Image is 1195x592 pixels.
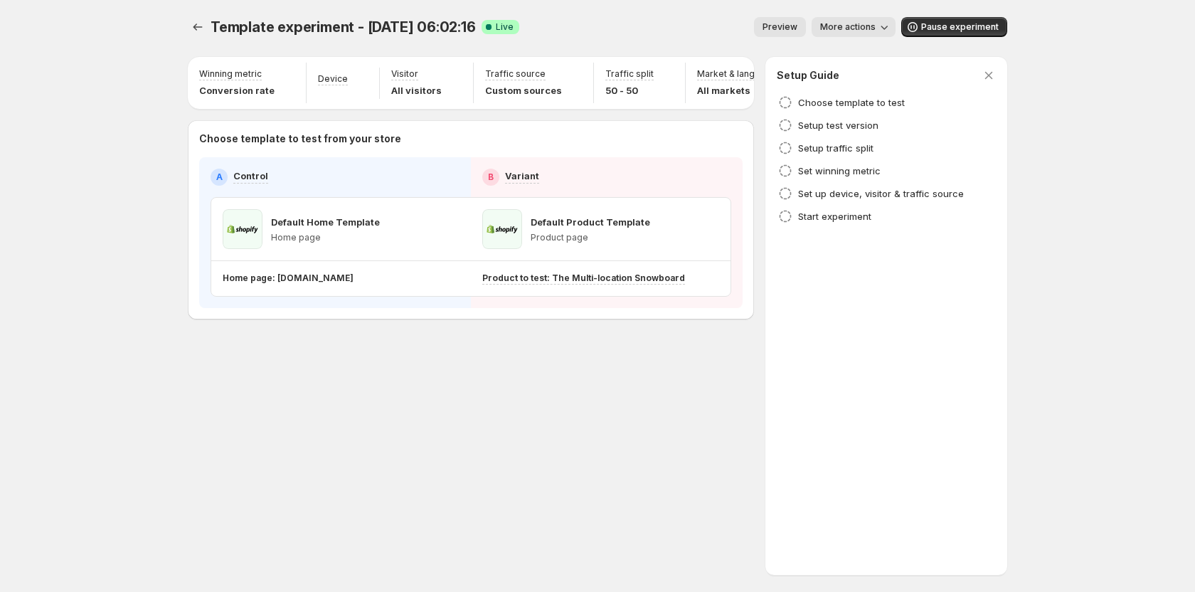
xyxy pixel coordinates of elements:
p: Visitor [391,68,418,80]
p: Market & language [697,68,776,80]
button: Pause experiment [901,17,1007,37]
h2: A [216,171,223,183]
p: Traffic split [605,68,654,80]
span: Template experiment - [DATE] 06:02:16 [211,18,476,36]
button: Experiments [188,17,208,37]
p: Traffic source [485,68,546,80]
p: Conversion rate [199,83,275,97]
span: Live [496,21,514,33]
h2: B [488,171,494,183]
p: Product to test: The Multi-location Snowboard [482,273,685,284]
span: Pause experiment [921,21,999,33]
p: Choose template to test from your store [199,132,743,146]
p: All markets [697,83,776,97]
h4: Set up device, visitor & traffic source [798,186,964,201]
p: All visitors [391,83,442,97]
span: More actions [820,21,876,33]
h4: Setup traffic split [798,141,873,155]
p: Home page: [DOMAIN_NAME] [223,273,354,284]
h4: Start experiment [798,209,871,223]
h3: Setup Guide [777,68,839,83]
h4: Choose template to test [798,95,905,110]
p: Device [318,73,348,85]
p: Variant [505,169,539,183]
span: Preview [763,21,797,33]
p: Default Product Template [531,215,650,229]
p: Product page [531,232,650,243]
p: 50 - 50 [605,83,654,97]
p: Custom sources [485,83,562,97]
h4: Set winning metric [798,164,881,178]
p: Home page [271,232,380,243]
p: Default Home Template [271,215,380,229]
button: More actions [812,17,896,37]
button: Preview [754,17,806,37]
p: Control [233,169,268,183]
p: Winning metric [199,68,262,80]
h4: Setup test version [798,118,878,132]
img: Default Product Template [482,209,522,249]
img: Default Home Template [223,209,262,249]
